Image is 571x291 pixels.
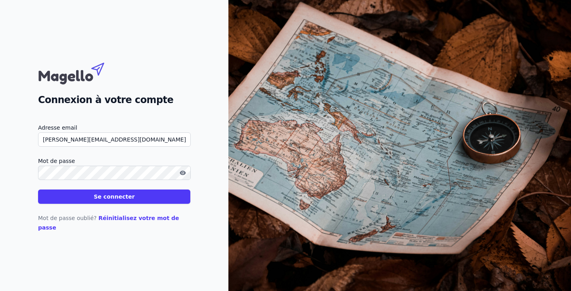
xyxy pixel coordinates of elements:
button: Se connecter [38,190,190,204]
p: Mot de passe oublié? [38,213,190,232]
a: Réinitialisez votre mot de passe [38,215,179,231]
label: Adresse email [38,123,190,132]
h2: Connexion à votre compte [38,93,190,107]
label: Mot de passe [38,156,190,166]
img: Magello [38,59,121,86]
